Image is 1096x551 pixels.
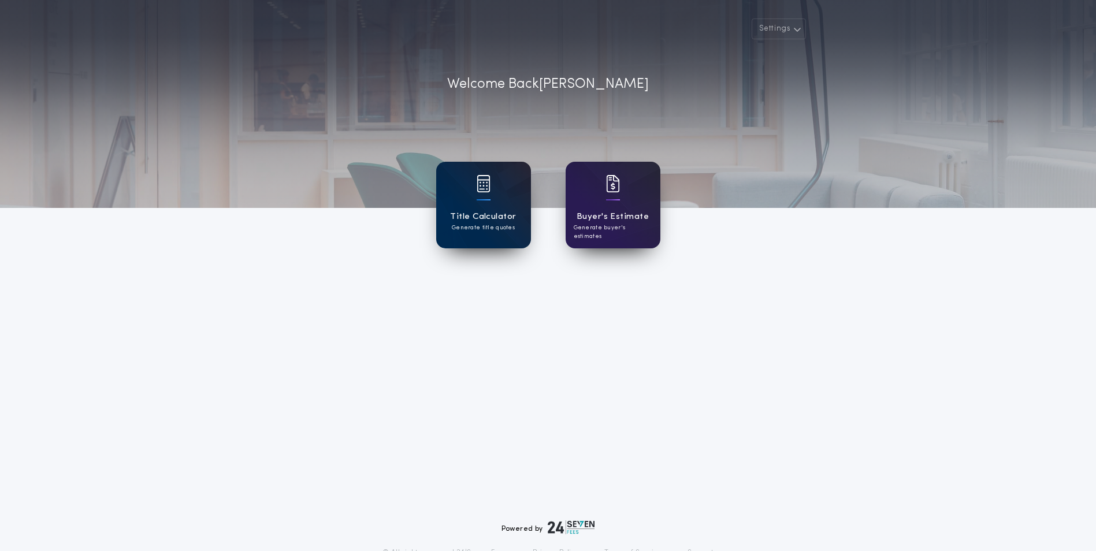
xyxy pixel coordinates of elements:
[548,520,595,534] img: logo
[577,210,649,224] h1: Buyer's Estimate
[436,162,531,248] a: card iconTitle CalculatorGenerate title quotes
[450,210,516,224] h1: Title Calculator
[501,520,595,534] div: Powered by
[752,18,806,39] button: Settings
[452,224,515,232] p: Generate title quotes
[574,224,652,241] p: Generate buyer's estimates
[566,162,660,248] a: card iconBuyer's EstimateGenerate buyer's estimates
[477,175,491,192] img: card icon
[447,74,649,95] p: Welcome Back [PERSON_NAME]
[606,175,620,192] img: card icon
